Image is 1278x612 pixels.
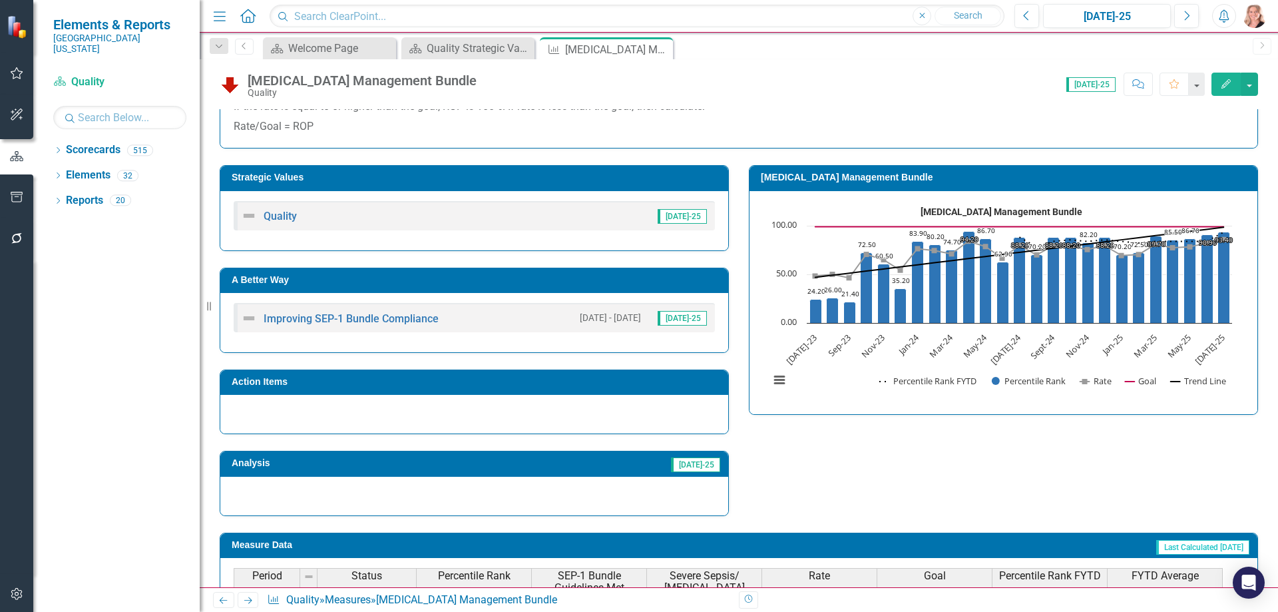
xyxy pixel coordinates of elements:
div: 20 [110,195,131,206]
input: Search ClearPoint... [270,5,1004,28]
text: 80.20 [927,232,945,241]
text: 83.90 [909,228,927,238]
button: Show Percentile Rank FYTD [879,375,977,387]
text: [DATE]-23 [783,332,819,367]
text: 90.90 [1199,238,1217,247]
text: 100.00 [771,218,797,230]
button: View chart menu, Severe Sepsis and Septic Shock Management Bundle [770,371,789,390]
text: [DATE]-24 [988,331,1024,367]
path: Feb-25, 72.5. Percentile Rank. [1133,252,1145,323]
text: 70.20 [1028,242,1046,251]
path: Jun-24, 62.9. Percentile Rank. [997,262,1009,323]
img: Tiffany LaCoste [1243,4,1267,28]
path: Aug-24, 70. Rate. [1034,252,1040,257]
g: Percentile Rank, series 2 of 5. Bar series with 25 bars. [810,231,1230,323]
text: 62.90 [994,249,1012,258]
path: Apr-24, 94.2. Percentile Rank. [963,231,975,323]
g: Goal, series 4 of 5. Line with 25 data points. [813,224,1227,229]
path: May-25, 78.33333333. Rate. [1187,244,1193,249]
a: Elements [66,168,110,183]
span: Rate [809,570,830,582]
a: Scorecards [66,143,120,158]
path: Oct-24, 88.2. Percentile Rank. [1065,237,1077,323]
text: 89.70 [1148,239,1166,248]
text: Nov-24 [1063,331,1092,360]
path: Apr-24, 84.09090909. Rate. [966,238,971,244]
div: [MEDICAL_DATA] Management Bundle [248,73,477,88]
a: Quality [286,593,319,606]
path: Jul-23, 24.2. Percentile Rank. [810,299,822,323]
span: [DATE]-25 [671,458,720,472]
text: 88.20 [1062,240,1080,250]
path: Feb-24, 74.41860465. Rate. [932,248,937,253]
text: 93.40 [1215,235,1233,244]
path: Aug-24, 70.2. Percentile Rank. [1031,254,1043,323]
span: Percentile Rank FYTD [999,570,1101,582]
text: Mar-25 [1131,332,1159,360]
span: Goal [924,570,946,582]
text: 26.00 [824,285,842,294]
path: Apr-25, 85.5. Percentile Rank. [1167,240,1179,323]
path: Feb-24, 80.2. Percentile Rank. [929,244,941,323]
path: May-25, 86.7. Percentile Rank. [1184,238,1196,323]
a: Reports [66,193,103,208]
path: Jan-24, 83.9. Percentile Rank. [912,241,924,323]
text: May-25 [1165,332,1193,360]
div: Welcome Page [288,40,393,57]
button: Show Trend Line [1171,375,1226,387]
path: Mar-25, 89.7. Percentile Rank. [1150,236,1162,323]
path: Feb-25, 70.3125. Rate. [1136,252,1142,257]
path: May-24, 78.57142857. Rate. [983,244,988,249]
span: Last Calculated [DATE] [1156,540,1249,555]
path: Oct-23, 72.5. Percentile Rank. [861,252,873,323]
div: Quality Strategic Value Dashboard [427,40,531,57]
path: Mar-24, 74.7. Percentile Rank. [946,250,958,323]
text: Nov-23 [859,332,887,360]
div: Open Intercom Messenger [1233,567,1265,599]
text: 94.20 [960,234,978,244]
g: Trend Line, series 5 of 5. Line with 25 data points. [813,224,1227,280]
a: Welcome Page [266,40,393,57]
span: Severe Sepsis/ [MEDICAL_DATA] Cases [650,570,759,605]
path: Jun-25, 90.9. Percentile Rank. [1201,234,1213,323]
a: Quality Strategic Value Dashboard [405,40,531,57]
text: 86.70 [1181,226,1199,235]
text: 74.70 [943,237,961,246]
div: [MEDICAL_DATA] Management Bundle [376,593,557,606]
text: 72.50 [858,240,876,249]
text: 72.50 [1130,240,1148,249]
text: [DATE]-25 [1192,332,1227,367]
text: Jan-24 [895,331,921,358]
path: Jan-24, 76.31578947. Rate. [915,246,921,251]
text: 86.70 [977,226,995,235]
img: Below Plan [220,74,241,95]
a: Measures [325,593,371,606]
div: Severe Sepsis and Septic Shock Management Bundle. Highcharts interactive chart. [763,201,1244,401]
h3: Analysis [232,458,443,468]
small: [DATE] - [DATE] [580,312,641,324]
div: 515 [127,145,153,156]
button: Search [935,7,1001,25]
path: Dec-23, 35.2. Percentile Rank. [895,288,907,323]
text: 88.20 [1096,240,1114,250]
small: [GEOGRAPHIC_DATA][US_STATE] [53,33,186,55]
a: Quality [53,75,186,90]
path: Apr-25, 77.35849057. Rate. [1170,245,1175,250]
div: [DATE]-25 [1048,9,1166,25]
path: May-24, 86.7. Percentile Rank. [980,238,992,323]
path: Nov-23, 60.5. Percentile Rank. [878,264,890,323]
span: Percentile Rank [438,570,511,582]
span: Status [351,570,382,582]
img: Not Defined [241,310,257,326]
path: Jan-25, 69.3877551. Rate. [1119,252,1124,258]
button: Show Goal [1125,375,1156,387]
a: Quality [264,210,297,222]
path: Dec-24, 88.2. Percentile Rank. [1099,237,1111,323]
text: 88.20 [1011,240,1029,250]
path: Jan-25, 70.2. Percentile Rank. [1116,254,1128,323]
text: Jan-25 [1099,332,1126,358]
span: SEP-1 Bundle Guidelines Met [534,570,644,593]
text: 0.00 [781,316,797,328]
h3: A Better Way [232,275,722,285]
button: Show Rate [1080,375,1112,387]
